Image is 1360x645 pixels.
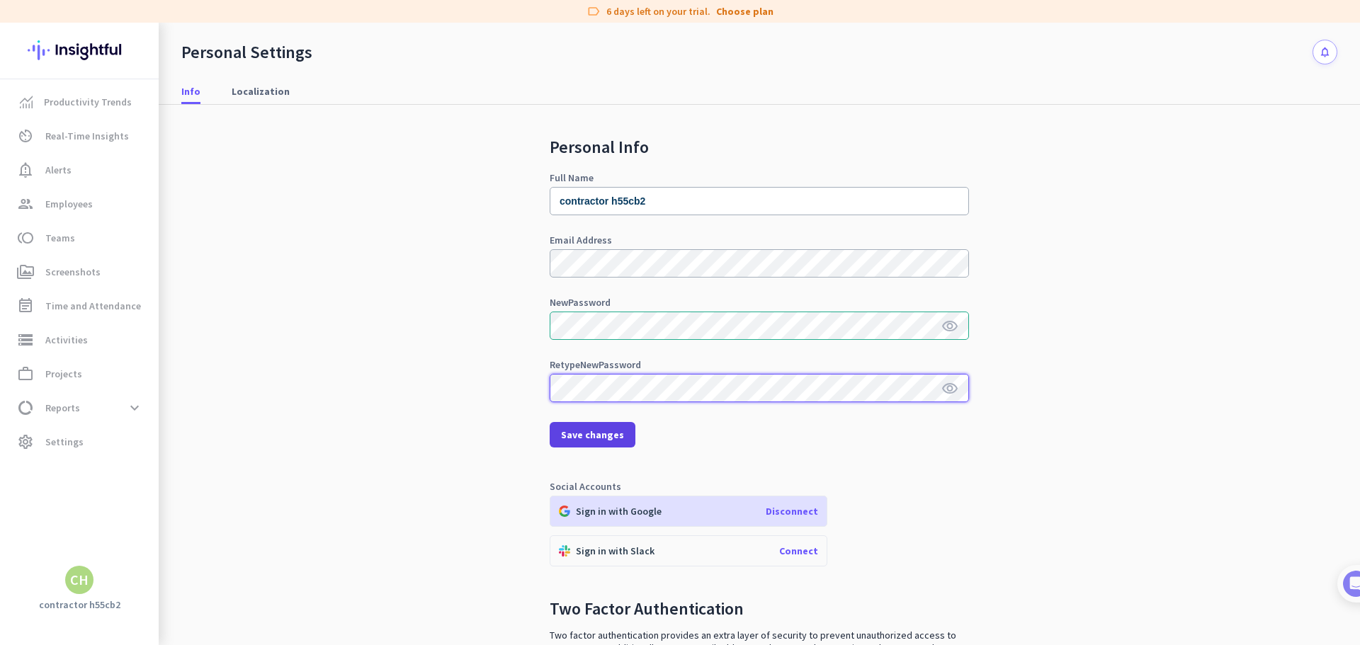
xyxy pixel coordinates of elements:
[941,318,958,335] i: visibility
[17,195,34,212] i: group
[45,127,129,144] span: Real-Time Insights
[17,365,34,382] i: work_outline
[17,161,34,178] i: notification_important
[779,544,818,557] span: Connect
[181,84,200,98] span: Info
[20,96,33,108] img: menu-item
[3,255,159,289] a: perm_mediaScreenshots
[586,4,601,18] i: label
[44,93,132,110] span: Productivity Trends
[17,331,34,348] i: storage
[45,331,88,348] span: Activities
[3,119,159,153] a: av_timerReal-Time Insights
[45,399,80,416] span: Reports
[3,221,159,255] a: tollTeams
[45,297,141,314] span: Time and Attendance
[3,391,159,425] a: data_usageReportsexpand_more
[45,263,101,280] span: Screenshots
[716,4,773,18] a: Choose plan
[28,23,131,78] img: Insightful logo
[550,481,969,491] div: Social Accounts
[3,425,159,459] a: settingsSettings
[3,289,159,323] a: event_noteTime and Attendance
[941,380,958,397] i: visibility
[550,422,635,447] button: Save changes
[17,399,34,416] i: data_usage
[550,600,744,617] h2: Two Factor Authentication
[3,323,159,357] a: storageActivities
[17,127,34,144] i: av_timer
[576,544,654,557] p: Sign in with Slack
[766,505,818,518] span: Disconnect
[576,505,662,518] p: Sign in with Google
[550,139,969,156] h2: Personal Info
[550,297,969,307] div: New Password
[17,433,34,450] i: settings
[1319,46,1331,58] i: notifications
[559,545,570,556] img: slack
[17,263,34,280] i: perm_media
[17,229,34,246] i: toll
[550,173,969,183] div: Full Name
[3,85,159,119] a: menu-itemProductivity Trends
[17,297,34,314] i: event_note
[3,187,159,221] a: groupEmployees
[3,153,159,187] a: notification_importantAlerts
[550,235,969,245] div: Email Address
[3,357,159,391] a: work_outlineProjects
[559,506,570,517] img: google
[45,365,82,382] span: Projects
[45,229,75,246] span: Teams
[45,195,93,212] span: Employees
[550,360,969,370] div: Retype New Password
[561,428,624,442] span: Save changes
[70,573,89,587] div: CH
[45,433,84,450] span: Settings
[45,161,72,178] span: Alerts
[1313,40,1337,64] button: notifications
[122,395,147,421] button: expand_more
[232,84,290,98] span: Localization
[181,42,312,63] div: Personal Settings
